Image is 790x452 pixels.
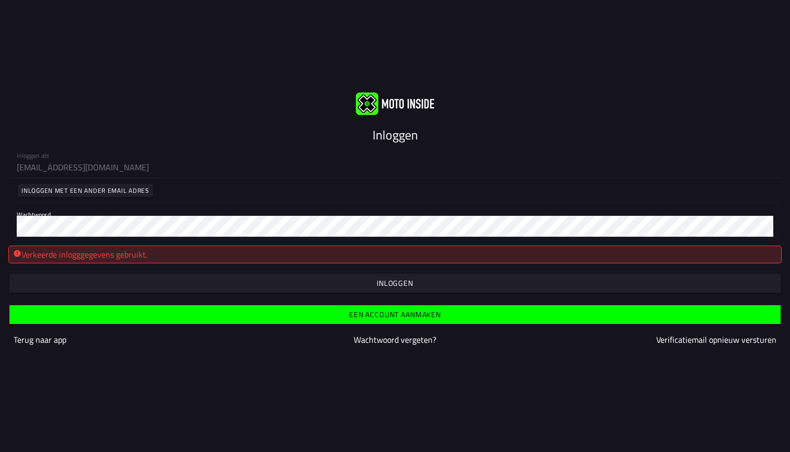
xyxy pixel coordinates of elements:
a: Terug naar app [14,333,66,346]
a: Wachtwoord vergeten? [354,333,436,346]
ion-text: Inloggen [377,280,413,287]
ion-button: Een account aanmaken [9,305,781,324]
div: Verkeerde inlogggegevens gebruikt. [8,246,782,263]
ion-text: Inloggen [373,125,418,144]
ion-button: Inloggen met een ander email adres [18,184,153,197]
ion-icon: alert [13,249,21,258]
a: Verificatiemail opnieuw versturen [656,333,776,346]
